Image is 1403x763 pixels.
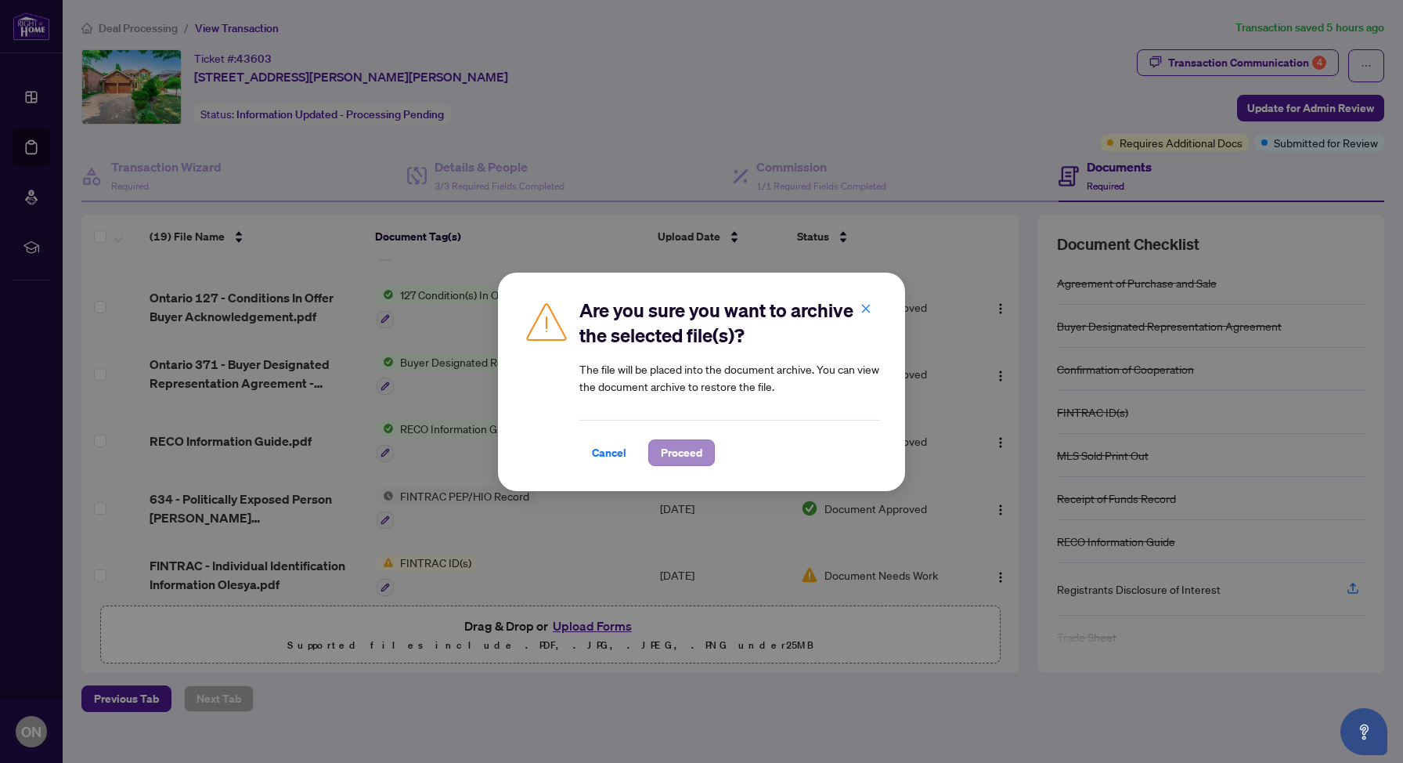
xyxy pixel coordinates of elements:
[661,440,702,465] span: Proceed
[579,439,639,466] button: Cancel
[1340,708,1387,755] button: Open asap
[579,360,880,395] article: The file will be placed into the document archive. You can view the document archive to restore t...
[579,298,880,348] h2: Are you sure you want to archive the selected file(s)?
[648,439,715,466] button: Proceed
[860,303,871,314] span: close
[523,298,570,345] img: Caution Icon
[592,440,626,465] span: Cancel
